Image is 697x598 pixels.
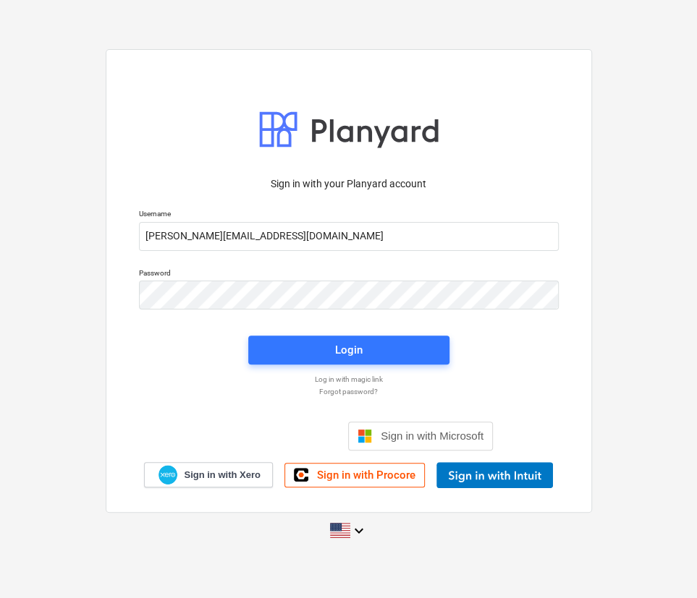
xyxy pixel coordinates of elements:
[350,522,368,539] i: keyboard_arrow_down
[132,387,566,396] a: Forgot password?
[197,420,344,452] iframe: Sign in with Google Button
[139,268,559,281] p: Password
[159,465,177,484] img: Xero logo
[139,176,559,192] p: Sign in with your Planyard account
[381,430,483,442] span: Sign in with Microsoft
[317,469,415,482] span: Sign in with Procore
[335,341,363,359] div: Login
[139,209,559,221] p: Username
[284,463,425,487] a: Sign in with Procore
[625,529,697,598] iframe: Chat Widget
[248,336,449,364] button: Login
[184,469,260,482] span: Sign in with Xero
[358,429,372,443] img: Microsoft logo
[144,462,273,487] a: Sign in with Xero
[132,375,566,384] a: Log in with magic link
[139,222,559,251] input: Username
